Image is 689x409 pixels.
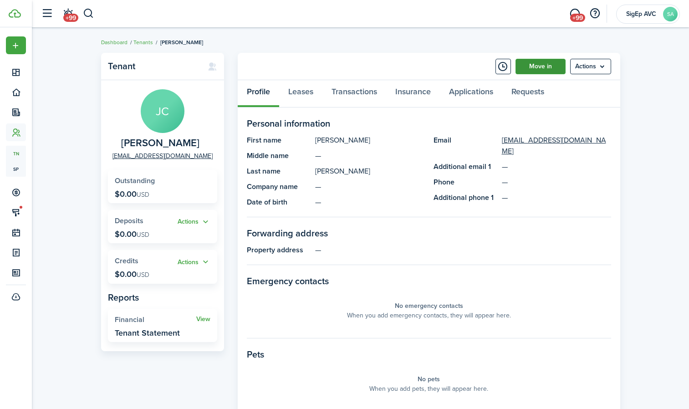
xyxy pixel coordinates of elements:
span: [PERSON_NAME] [160,38,203,46]
button: Open resource center [587,6,602,21]
span: Outstanding [115,175,155,186]
panel-main-title: Company name [247,181,311,192]
a: Messaging [566,2,583,26]
span: +99 [570,14,585,22]
panel-main-subtitle: Reports [108,291,217,304]
panel-main-title: Additional email 1 [434,161,497,172]
button: Open menu [178,257,210,267]
panel-main-title: Phone [434,177,497,188]
panel-main-title: First name [247,135,311,146]
p: $0.00 [115,189,149,199]
button: Open sidebar [38,5,56,22]
panel-main-title: Last name [247,166,311,177]
button: Actions [178,217,210,227]
a: Leases [279,80,322,107]
panel-main-title: Middle name [247,150,311,161]
panel-main-title: Property address [247,245,311,256]
panel-main-description: — [315,181,424,192]
a: [EMAIL_ADDRESS][DOMAIN_NAME] [112,151,213,161]
button: Open menu [6,36,26,54]
span: SigEp AVC [623,11,659,17]
panel-main-description: — [315,150,424,161]
panel-main-description: [PERSON_NAME] [315,166,424,177]
panel-main-title: Tenant [108,61,199,72]
a: sp [6,161,26,177]
p: $0.00 [115,230,149,239]
a: Requests [502,80,553,107]
panel-main-description: [PERSON_NAME] [315,135,424,146]
a: Transactions [322,80,386,107]
a: Dashboard [101,38,128,46]
panel-main-placeholder-title: No pets [418,374,440,384]
panel-main-title: Additional phone 1 [434,192,497,203]
button: Actions [178,257,210,267]
a: Move in [515,59,566,74]
panel-main-placeholder-description: When you add emergency contacts, they will appear here. [347,311,511,320]
menu-btn: Actions [570,59,611,74]
panel-main-placeholder-description: When you add pets, they will appear here. [369,384,488,394]
a: tn [6,146,26,161]
a: Notifications [59,2,77,26]
span: Credits [115,256,138,266]
panel-main-section-title: Personal information [247,117,611,130]
panel-main-placeholder-title: No emergency contacts [395,301,463,311]
button: Open menu [570,59,611,74]
avatar-text: JC [141,89,184,133]
panel-main-description: — [315,245,611,256]
widget-stats-title: Financial [115,316,196,324]
panel-main-title: Date of birth [247,197,311,208]
p: $0.00 [115,270,149,279]
panel-main-section-title: Pets [247,348,611,361]
a: [EMAIL_ADDRESS][DOMAIN_NAME] [502,135,611,157]
span: USD [137,270,149,280]
button: Search [83,6,94,21]
panel-main-title: Email [434,135,497,157]
button: Timeline [495,59,511,74]
span: USD [137,190,149,199]
a: View [196,316,210,323]
a: Tenants [133,38,153,46]
avatar-text: SA [663,7,678,21]
button: Open menu [178,217,210,227]
a: Insurance [386,80,440,107]
panel-main-description: — [315,197,424,208]
panel-main-section-title: Emergency contacts [247,274,611,288]
a: Applications [440,80,502,107]
span: Deposits [115,215,143,226]
widget-stats-description: Tenant Statement [115,328,180,337]
span: Jonathan Caparelli [121,138,199,149]
panel-main-section-title: Forwarding address [247,226,611,240]
span: +99 [63,14,78,22]
span: USD [137,230,149,240]
img: TenantCloud [9,9,21,18]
